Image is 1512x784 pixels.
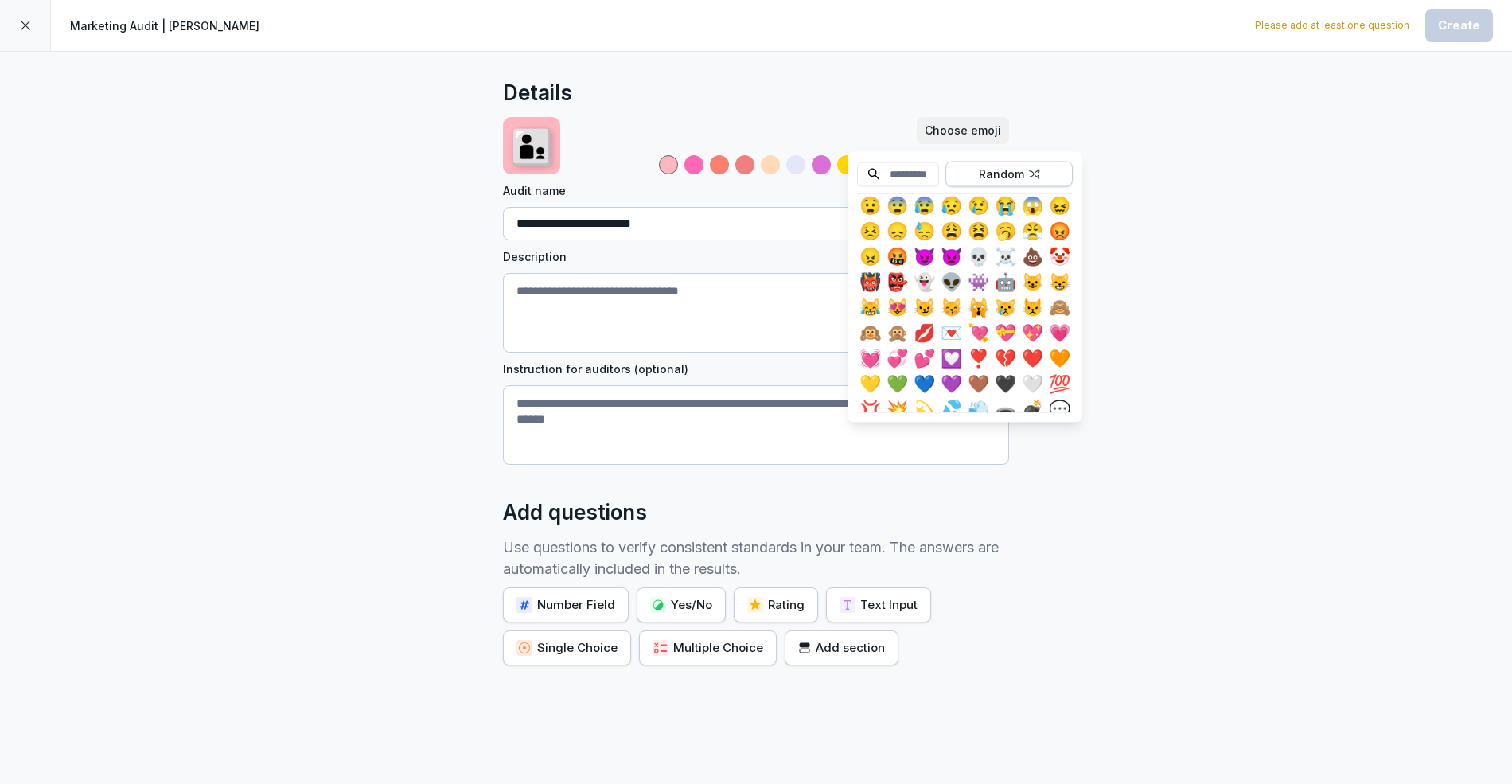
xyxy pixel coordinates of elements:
button: Create [1425,9,1493,42]
div: 😼 [911,294,937,320]
button: Random [945,162,1073,187]
div: 😖 [1046,193,1072,218]
div: 😞 [884,218,910,244]
div: 😫 [965,218,991,244]
div: 😻 [884,294,910,320]
div: 💫 [911,396,937,422]
label: Audit name [503,182,1009,199]
div: 💙 [911,371,937,396]
div: 😧 [857,193,883,218]
div: 💜 [938,371,964,396]
p: 🧑‍🧒 [511,121,552,171]
div: 💢 [857,396,883,422]
div: 💯 [1046,371,1072,396]
div: 😭 [992,193,1018,218]
div: 💚 [884,371,910,396]
div: Multiple Choice [653,639,763,657]
div: 😰 [911,193,937,218]
div: 💥 [884,396,910,422]
div: 💗 [1046,320,1072,345]
div: 💘 [965,320,991,345]
div: Choose emoji [925,122,1001,139]
div: 🙀 [965,294,991,320]
div: 💔 [992,345,1018,371]
label: Description [503,248,1009,265]
div: 😾 [1019,294,1045,320]
div: 🤬 [884,244,910,269]
div: Text Input [840,596,918,614]
div: 😿 [992,294,1018,320]
p: Please add at least one question [1255,18,1409,33]
div: 😤 [1019,218,1045,244]
div: Single Choice [516,639,618,657]
h2: Details [503,77,572,109]
div: ☠️ [992,244,1018,269]
div: 👽 [938,269,964,294]
div: 😓 [911,218,937,244]
div: 💨 [965,396,991,422]
div: 🤍 [1019,371,1045,396]
div: 💀 [965,244,991,269]
div: 😣 [857,218,883,244]
div: 🕳️ [992,396,1018,422]
div: Add section [798,639,885,657]
div: 👾 [965,269,991,294]
div: 👻 [911,269,937,294]
button: Number Field [503,587,629,622]
button: Choose emoji [917,117,1009,144]
button: Multiple Choice [639,630,777,665]
div: 💕 [911,345,937,371]
div: Yes/No [650,596,712,614]
div: 💓 [857,345,883,371]
div: Number Field [516,596,615,614]
p: Marketing Audit | [PERSON_NAME] [70,18,259,34]
div: 🤡 [1046,244,1072,269]
div: 😹 [857,294,883,320]
div: 😢 [965,193,991,218]
div: 🤎 [965,371,991,396]
p: Use questions to verify consistent standards in your team. The answers are automatically included... [503,536,1009,579]
button: Yes/No [637,587,726,622]
h2: Add questions [503,497,647,529]
div: 🧡 [1046,345,1072,371]
div: 💦 [938,396,964,422]
div: 🖤 [992,371,1018,396]
div: 💖 [1019,320,1045,345]
div: 💟 [938,345,964,371]
div: 😱 [1019,193,1045,218]
div: Create [1438,17,1480,34]
div: 💩 [1019,244,1045,269]
div: 😈 [911,244,937,269]
button: Single Choice [503,630,631,665]
button: Text Input [826,587,931,622]
div: Rating [747,596,805,614]
button: Rating [734,587,818,622]
button: Add section [785,630,898,665]
div: 👿 [938,244,964,269]
div: 😥 [938,193,964,218]
div: 🙉 [857,320,883,345]
div: Random [951,166,1067,183]
div: 😺 [1019,269,1045,294]
div: 😽 [938,294,964,320]
div: 😨 [884,193,910,218]
div: 💝 [992,320,1018,345]
div: 💛 [857,371,883,396]
div: 😠 [857,244,883,269]
div: ❣️ [965,345,991,371]
div: 💣 [1019,396,1045,422]
div: ❤️ [1019,345,1045,371]
div: 💌 [938,320,964,345]
div: 💋 [911,320,937,345]
div: 😡 [1046,218,1072,244]
div: 🙈 [1046,294,1072,320]
div: 😩 [938,218,964,244]
div: 😸 [1046,269,1072,294]
div: 💬 [1046,396,1072,422]
div: 💞 [884,345,910,371]
div: 👹 [857,269,883,294]
div: 🙊 [884,320,910,345]
div: 🤖 [992,269,1018,294]
label: Instruction for auditors (optional) [503,361,1009,377]
div: 👺 [884,269,910,294]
